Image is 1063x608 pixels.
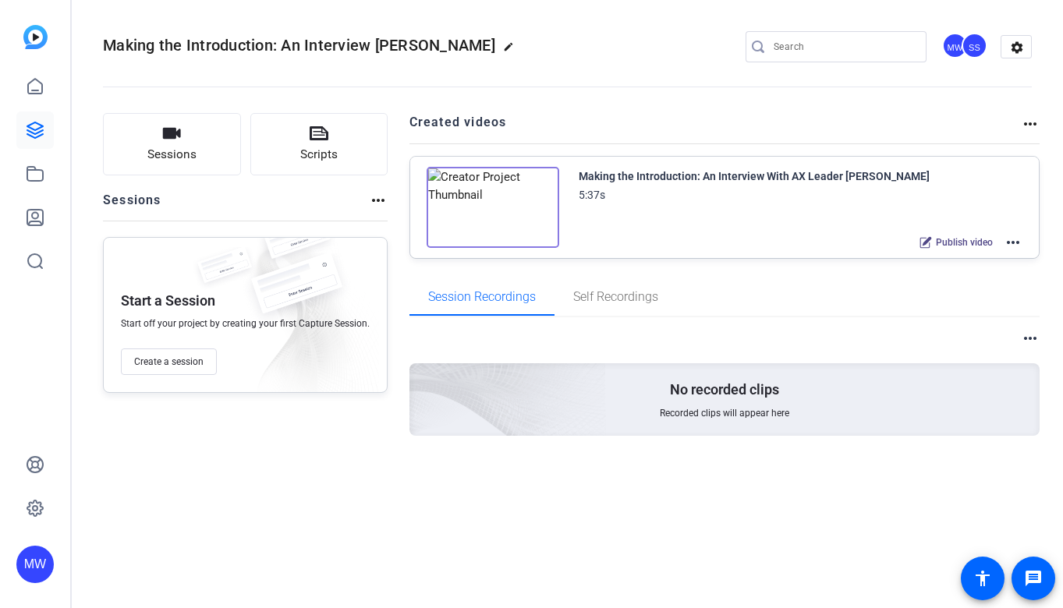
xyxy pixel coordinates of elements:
span: Self Recordings [573,291,658,303]
h2: Created videos [409,113,1022,143]
mat-icon: accessibility [973,569,992,588]
button: Create a session [121,348,217,375]
img: embarkstudio-empty-session.png [235,210,607,548]
p: No recorded clips [670,380,779,399]
mat-icon: edit [503,41,522,60]
h2: Sessions [103,191,161,221]
div: MW [942,33,968,58]
img: fake-session.png [238,253,355,331]
span: Start off your project by creating your first Capture Session. [121,317,370,330]
span: Publish video [936,236,993,249]
span: Scripts [300,146,338,164]
button: Sessions [103,113,241,175]
div: MW [16,546,54,583]
mat-icon: message [1024,569,1043,588]
button: Scripts [250,113,388,175]
p: Start a Session [121,292,215,310]
ngx-avatar: Meg Whitley [942,33,969,60]
div: 5:37s [579,186,605,204]
div: Making the Introduction: An Interview With AX Leader [PERSON_NAME] [579,167,930,186]
span: Create a session [134,355,204,368]
mat-icon: more_horiz [1021,329,1040,348]
span: Recorded clips will appear here [660,407,789,419]
input: Search [774,37,914,56]
mat-icon: more_horiz [1021,115,1040,133]
ngx-avatar: Studio Support [962,33,989,60]
mat-icon: more_horiz [1004,233,1022,252]
span: Making the Introduction: An Interview [PERSON_NAME] [103,36,495,55]
img: blue-gradient.svg [23,25,48,49]
mat-icon: settings [1001,36,1033,59]
span: Sessions [147,146,197,164]
img: Creator Project Thumbnail [427,167,559,248]
div: SS [962,33,987,58]
img: fake-session.png [253,214,339,271]
span: Session Recordings [428,291,536,303]
img: fake-session.png [190,247,260,293]
mat-icon: more_horiz [369,191,388,210]
img: embarkstudio-empty-session.png [228,233,379,400]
